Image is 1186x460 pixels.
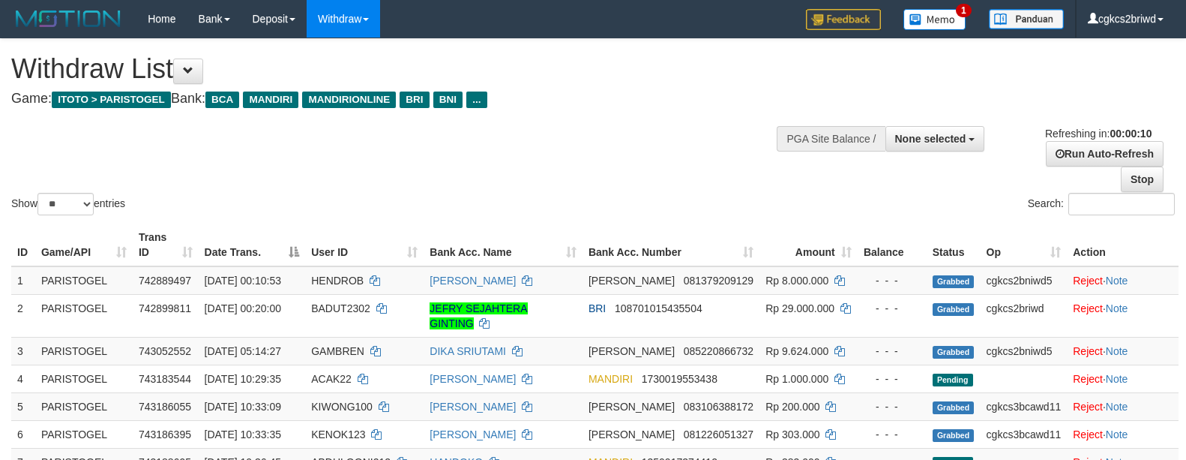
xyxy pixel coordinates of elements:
div: - - - [864,344,921,359]
a: Reject [1073,401,1103,413]
a: Reject [1073,302,1103,314]
a: [PERSON_NAME] [430,428,516,440]
a: Reject [1073,275,1103,287]
span: 1 [956,4,972,17]
th: Op: activate to sort column ascending [981,224,1068,266]
span: Copy 083106388172 to clipboard [684,401,753,413]
span: BRI [400,92,429,108]
button: None selected [885,126,985,152]
img: Button%20Memo.svg [903,9,966,30]
span: Grabbed [933,303,975,316]
a: Note [1106,428,1128,440]
span: 743186395 [139,428,191,440]
span: BRI [589,302,606,314]
div: - - - [864,301,921,316]
span: None selected [895,133,966,145]
td: 6 [11,420,35,448]
td: cgkcs3bcawd11 [981,392,1068,420]
th: Trans ID: activate to sort column ascending [133,224,199,266]
div: - - - [864,427,921,442]
span: ... [466,92,487,108]
span: [DATE] 00:10:53 [205,275,281,287]
span: [DATE] 00:20:00 [205,302,281,314]
td: 2 [11,294,35,337]
span: Copy 081379209129 to clipboard [684,275,753,287]
td: PARISTOGEL [35,337,133,365]
a: Note [1106,373,1128,385]
a: JEFRY SEJAHTERA GINTING [430,302,527,329]
span: 742889497 [139,275,191,287]
span: HENDROB [311,275,364,287]
th: Action [1067,224,1179,266]
span: KIWONG100 [311,401,373,413]
span: Rp 303.000 [765,428,819,440]
span: [DATE] 10:33:09 [205,401,281,413]
span: [DATE] 10:33:35 [205,428,281,440]
th: Bank Acc. Name: activate to sort column ascending [424,224,583,266]
strong: 00:00:10 [1110,128,1152,140]
span: [PERSON_NAME] [589,428,675,440]
div: - - - [864,273,921,288]
th: Date Trans.: activate to sort column descending [199,224,306,266]
select: Showentries [37,193,94,215]
td: PARISTOGEL [35,294,133,337]
th: Balance [858,224,927,266]
span: 743052552 [139,345,191,357]
img: panduan.png [989,9,1064,29]
a: Note [1106,345,1128,357]
div: - - - [864,399,921,414]
span: Rp 29.000.000 [765,302,834,314]
span: ITOTO > PARISTOGEL [52,92,171,108]
th: ID [11,224,35,266]
th: Amount: activate to sort column ascending [759,224,858,266]
div: PGA Site Balance / [777,126,885,152]
th: Game/API: activate to sort column ascending [35,224,133,266]
span: Grabbed [933,401,975,414]
img: MOTION_logo.png [11,8,125,30]
span: KENOK123 [311,428,365,440]
span: Copy 108701015435504 to clipboard [615,302,702,314]
a: Run Auto-Refresh [1046,141,1164,167]
label: Show entries [11,193,125,215]
td: · [1067,365,1179,392]
span: BADUT2302 [311,302,370,314]
td: 1 [11,266,35,295]
span: [PERSON_NAME] [589,345,675,357]
span: [DATE] 10:29:35 [205,373,281,385]
span: 742899811 [139,302,191,314]
a: Stop [1121,167,1164,192]
span: 743183544 [139,373,191,385]
span: Rp 8.000.000 [765,275,828,287]
span: BCA [205,92,239,108]
span: [PERSON_NAME] [589,275,675,287]
td: PARISTOGEL [35,392,133,420]
a: Note [1106,275,1128,287]
span: [PERSON_NAME] [589,401,675,413]
span: MANDIRI [589,373,633,385]
span: Refreshing in: [1045,128,1152,140]
span: ACAK22 [311,373,352,385]
th: Bank Acc. Number: activate to sort column ascending [583,224,759,266]
span: Rp 1.000.000 [765,373,828,385]
span: Grabbed [933,429,975,442]
span: Copy 085220866732 to clipboard [684,345,753,357]
td: · [1067,392,1179,420]
span: Pending [933,374,973,386]
td: · [1067,420,1179,448]
td: 5 [11,392,35,420]
label: Search: [1028,193,1175,215]
span: Copy 1730019553438 to clipboard [642,373,717,385]
a: Reject [1073,373,1103,385]
th: User ID: activate to sort column ascending [305,224,424,266]
h1: Withdraw List [11,54,776,84]
span: Grabbed [933,275,975,288]
a: [PERSON_NAME] [430,373,516,385]
h4: Game: Bank: [11,92,776,107]
td: cgkcs2briwd [981,294,1068,337]
span: MANDIRI [243,92,298,108]
span: GAMBREN [311,345,364,357]
td: · [1067,337,1179,365]
a: [PERSON_NAME] [430,275,516,287]
span: 743186055 [139,401,191,413]
span: [DATE] 05:14:27 [205,345,281,357]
